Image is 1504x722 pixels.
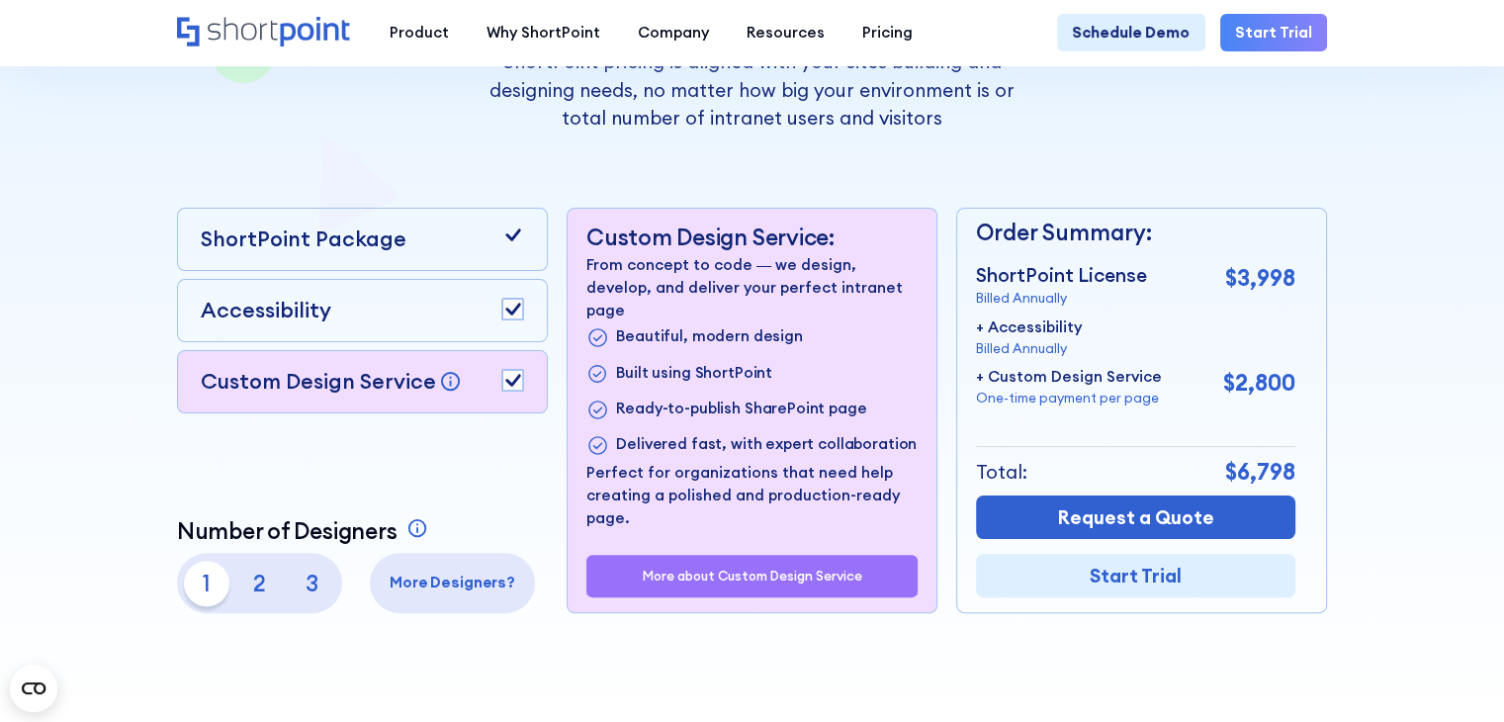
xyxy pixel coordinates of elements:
p: $2,800 [1223,366,1295,400]
a: Home [177,17,352,49]
p: Order Summary: [976,216,1295,249]
iframe: Chat Widget [1149,494,1504,722]
a: Why ShortPoint [468,14,619,51]
a: Start Trial [1220,14,1327,51]
a: Product [371,14,468,51]
a: Resources [728,14,843,51]
p: + Accessibility [976,316,1082,339]
p: Perfect for organizations that need help creating a polished and production-ready page. [586,462,918,529]
p: Built using ShortPoint [616,362,772,387]
div: Resources [747,22,825,45]
p: 2 [237,561,283,606]
p: ShortPoint Package [201,224,406,255]
a: Number of Designers [177,517,433,544]
a: Start Trial [976,554,1295,597]
p: Custom Design Service: [586,224,918,250]
div: Pricing [862,22,913,45]
p: $6,798 [1225,455,1295,489]
p: Accessibility [201,295,331,326]
p: Billed Annually [976,339,1082,359]
div: Product [390,22,449,45]
a: Request a Quote [976,496,1295,539]
p: More Designers? [378,572,528,594]
p: Number of Designers [177,517,398,544]
div: Company [638,22,709,45]
p: + Custom Design Service [976,366,1162,389]
p: Custom Design Service [201,368,436,395]
p: Ready-to-publish SharePoint page [616,398,866,422]
p: $3,998 [1225,261,1295,295]
a: Company [619,14,728,51]
p: Delivered fast, with expert collaboration [616,433,917,458]
p: ShortPoint pricing is aligned with your sites building and designing needs, no matter how big you... [470,47,1033,133]
button: Open CMP widget [10,665,57,712]
p: 1 [184,561,229,606]
a: Schedule Demo [1057,14,1204,51]
p: ShortPoint License [976,261,1147,290]
div: Why ShortPoint [487,22,600,45]
a: Pricing [843,14,931,51]
a: More about Custom Design Service [643,569,862,584]
p: One-time payment per page [976,389,1162,408]
p: Beautiful, modern design [616,325,802,350]
p: Total: [976,458,1027,487]
p: 3 [290,561,335,606]
p: Billed Annually [976,289,1147,309]
p: From concept to code — we design, develop, and deliver your perfect intranet page [586,254,918,321]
